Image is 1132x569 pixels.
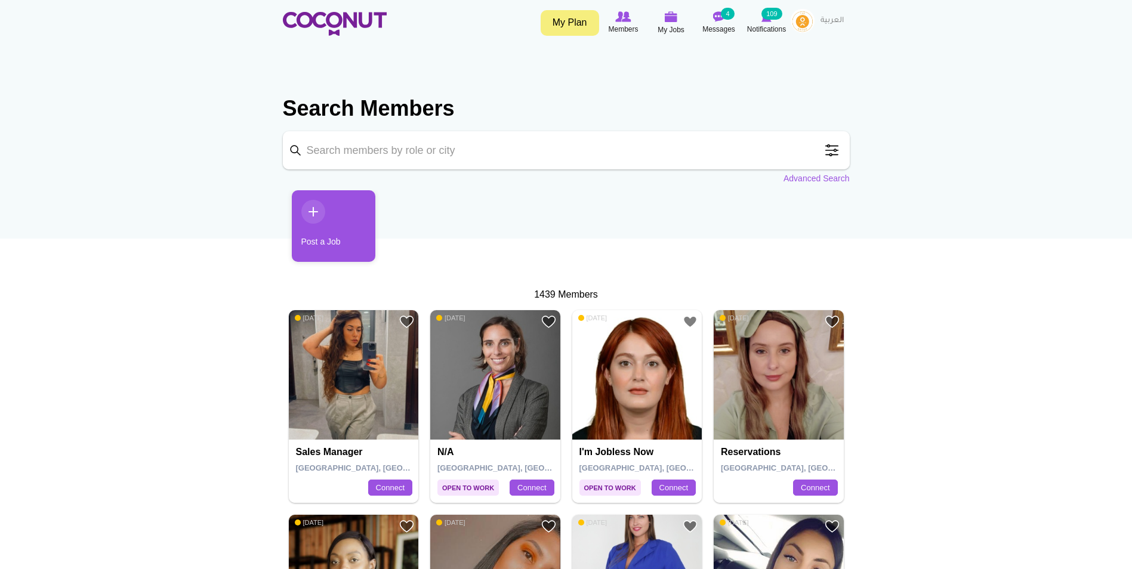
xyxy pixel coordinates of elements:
span: Open to Work [437,480,499,496]
a: Add to Favourites [541,519,556,534]
a: Connect [368,480,412,496]
a: Add to Favourites [683,519,698,534]
span: [DATE] [578,518,607,527]
input: Search members by role or city [283,131,850,169]
img: My Jobs [665,11,678,22]
small: 109 [761,8,782,20]
span: Open to Work [579,480,641,496]
a: Add to Favourites [825,519,840,534]
a: العربية [815,9,850,33]
span: [GEOGRAPHIC_DATA], [GEOGRAPHIC_DATA] [579,463,749,472]
li: 1 / 1 [283,190,366,271]
a: My Jobs My Jobs [647,9,695,37]
a: Connect [510,480,554,496]
span: Notifications [747,23,786,35]
h4: I'm jobless now [579,447,698,457]
a: Add to Favourites [541,314,556,329]
span: [GEOGRAPHIC_DATA], [GEOGRAPHIC_DATA] [437,463,607,472]
a: My Plan [541,10,599,36]
span: [DATE] [295,518,324,527]
a: Add to Favourites [825,314,840,329]
span: My Jobs [658,24,684,36]
img: Home [283,12,387,36]
span: [DATE] [436,314,465,322]
a: Connect [652,480,696,496]
a: Add to Favourites [399,314,414,329]
h2: Search Members [283,94,850,123]
span: [DATE] [578,314,607,322]
h4: Reservations [721,447,840,457]
img: Notifications [761,11,772,22]
span: [DATE] [720,518,749,527]
h4: N/A [437,447,556,457]
span: [GEOGRAPHIC_DATA], [GEOGRAPHIC_DATA] [721,463,891,472]
small: 4 [721,8,734,20]
a: Messages Messages 4 [695,9,743,36]
a: Connect [793,480,837,496]
span: [GEOGRAPHIC_DATA], [GEOGRAPHIC_DATA] [296,463,466,472]
a: Add to Favourites [683,314,698,329]
div: 1439 Members [283,288,850,302]
a: Browse Members Members [600,9,647,36]
h4: Sales manager [296,447,415,457]
a: Notifications Notifications 109 [743,9,791,36]
span: [DATE] [295,314,324,322]
span: [DATE] [720,314,749,322]
span: Messages [702,23,735,35]
a: Add to Favourites [399,519,414,534]
span: Members [608,23,638,35]
img: Browse Members [615,11,631,22]
a: Advanced Search [784,172,850,184]
a: Post a Job [292,190,375,262]
span: [DATE] [436,518,465,527]
img: Messages [713,11,725,22]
